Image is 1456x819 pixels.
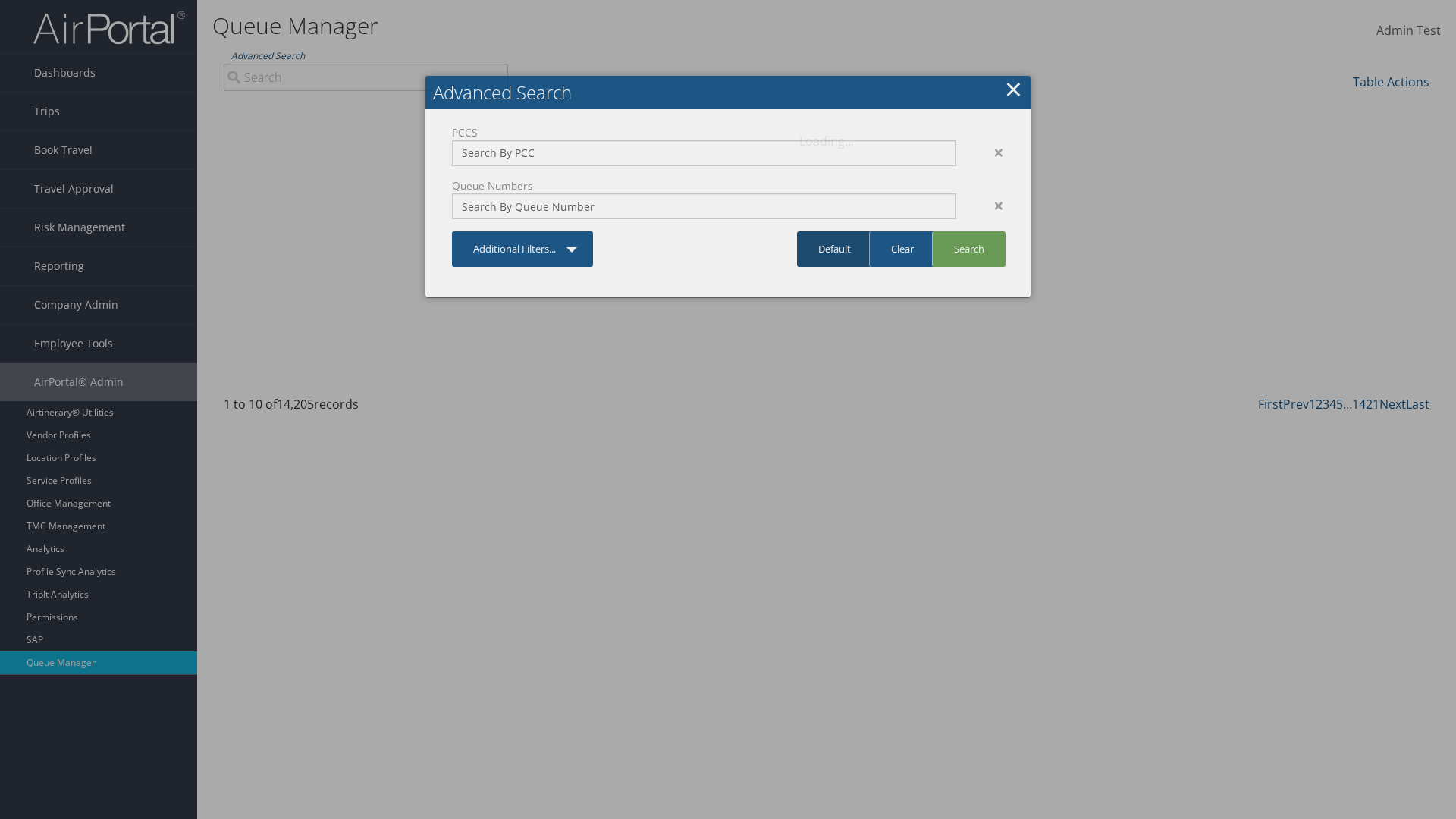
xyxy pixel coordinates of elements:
label: Queue Numbers [452,178,956,193]
div: × [968,143,1015,162]
label: PCCS [452,125,956,140]
h2: Advanced Search [425,76,1031,109]
a: Additional Filters... [452,231,593,267]
input: Search By Queue Number [462,199,946,214]
input: Search By PCC [462,146,946,161]
a: Default [797,231,872,267]
a: Search [932,231,1006,267]
a: Close [1005,74,1022,104]
a: Clear [869,231,935,267]
div: × [968,196,1015,215]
